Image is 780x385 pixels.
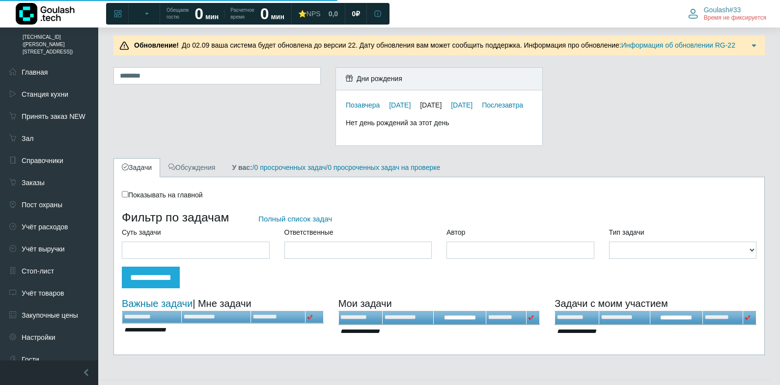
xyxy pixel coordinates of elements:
div: | Мне задачи [122,296,324,311]
img: Подробнее [749,41,759,51]
span: Обещаем гостю [167,7,189,21]
span: Goulash#33 [704,5,741,14]
a: Обсуждения [160,158,223,177]
a: 0 просроченных задач на проверке [328,164,440,171]
span: NPS [306,10,321,18]
strong: 0 [260,5,269,23]
a: [DATE] [451,101,473,109]
span: До 02.09 ваша система будет обновлена до версии 22. Дату обновления вам может сообщить поддержка.... [131,41,735,49]
a: ⭐NPS 0,0 [292,5,344,23]
div: Дни рождения [336,68,542,90]
button: Goulash#33 Время не фиксируется [682,3,772,24]
span: мин [271,13,284,21]
img: Логотип компании Goulash.tech [16,3,75,25]
label: Автор [446,227,465,238]
a: Важные задачи [122,298,193,309]
h3: Фильтр по задачам [122,210,756,224]
label: Ответственные [284,227,334,238]
a: Задачи [113,158,160,177]
span: Время не фиксируется [704,14,766,22]
img: Предупреждение [119,41,129,51]
span: 0,0 [329,9,338,18]
strong: 0 [195,5,203,23]
div: Мои задачи [338,296,540,311]
div: [DATE] [420,101,449,109]
div: Нет день рождений за этот день [346,118,532,128]
a: [DATE] [389,101,411,109]
b: Обновление! [134,41,179,49]
div: ⭐ [298,9,321,18]
div: Показывать на главной [122,190,756,200]
span: ₽ [356,9,360,18]
b: У вас: [232,164,252,171]
label: Тип задачи [609,227,644,238]
a: Обещаем гостю 0 мин Расчетное время 0 мин [161,5,290,23]
a: Послезавтра [482,101,523,109]
div: Задачи с моим участием [555,296,756,311]
a: Полный список задач [258,215,332,223]
a: 0 ₽ [346,5,366,23]
a: Позавчера [346,101,380,109]
a: Информация об обновлении RG-22 [621,41,735,49]
span: Расчетное время [230,7,254,21]
span: мин [205,13,219,21]
a: 0 просроченных задач [254,164,326,171]
div: / / [224,163,447,173]
span: 0 [352,9,356,18]
label: Суть задачи [122,227,161,238]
